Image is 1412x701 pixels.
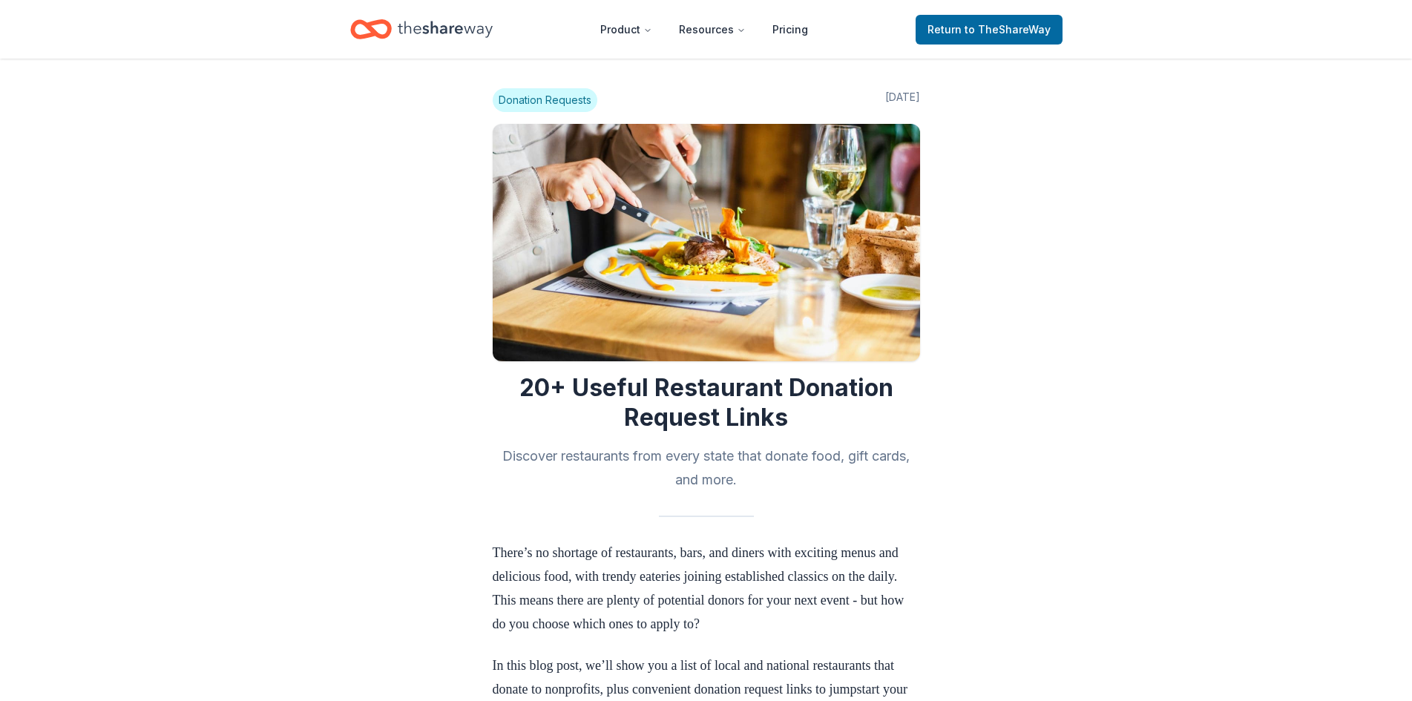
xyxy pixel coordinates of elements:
span: Return [927,21,1051,39]
span: to TheShareWay [965,23,1051,36]
span: Donation Requests [493,88,597,112]
img: Image for 20+ Useful Restaurant Donation Request Links [493,124,920,361]
span: [DATE] [885,88,920,112]
h1: 20+ Useful Restaurant Donation Request Links [493,373,920,432]
a: Pricing [761,15,820,45]
a: Returnto TheShareWay [916,15,1063,45]
button: Product [588,15,664,45]
button: Resources [667,15,758,45]
h2: Discover restaurants from every state that donate food, gift cards, and more. [493,444,920,492]
p: There’s no shortage of restaurants, bars, and diners with exciting menus and delicious food, with... [493,541,920,636]
a: Home [350,12,493,47]
nav: Main [588,12,820,47]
